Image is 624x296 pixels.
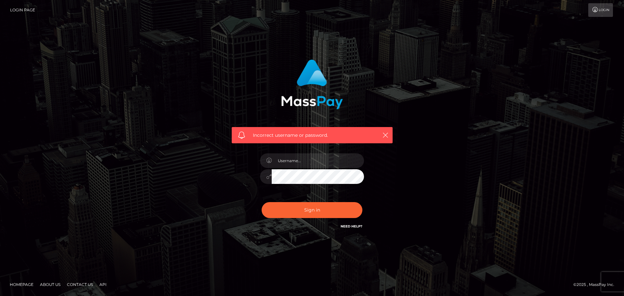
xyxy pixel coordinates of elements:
[281,59,343,109] img: MassPay Login
[272,153,364,168] input: Username...
[64,279,96,290] a: Contact Us
[341,224,362,228] a: Need Help?
[253,132,371,139] span: Incorrect username or password.
[573,281,619,288] div: © 2025 , MassPay Inc.
[37,279,63,290] a: About Us
[10,3,35,17] a: Login Page
[588,3,613,17] a: Login
[262,202,362,218] button: Sign in
[7,279,36,290] a: Homepage
[97,279,109,290] a: API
